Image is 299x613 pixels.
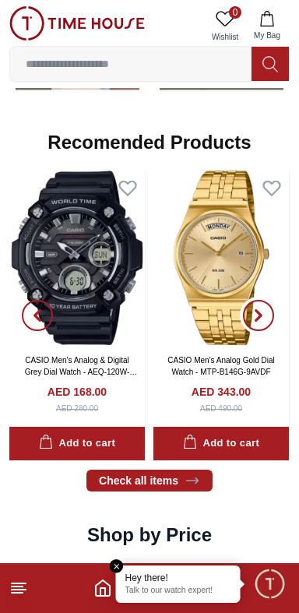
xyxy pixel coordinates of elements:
span: Wishlist [206,31,244,43]
img: CASIO Men's Analog & Digital Grey Dial Watch - AEQ-120W-1AVDF [9,171,145,345]
span: 0 [229,6,241,19]
button: Add to cart [153,427,289,460]
button: Add to cart [9,427,145,460]
h2: Shop by Price [87,523,212,548]
a: Home [93,579,112,597]
a: CASIO Men's Analog & Digital Grey Dial Watch - AEQ-120W-1AVDF [25,356,137,388]
p: Talk to our watch expert! [125,586,231,597]
div: Add to cart [183,435,259,453]
h4: AED 343.00 [192,384,251,400]
img: CASIO Men's Analog Gold Dial Watch - MTP-B146G-9AVDF [153,171,289,345]
a: 0Wishlist [206,6,244,46]
div: Hey there! [125,572,231,584]
div: AED 490.00 [200,403,242,414]
div: Chat Widget [253,567,287,601]
div: AED 280.00 [56,403,98,414]
div: Add to cart [39,435,115,453]
img: ... [9,6,145,41]
a: Check all items [86,470,213,491]
a: CASIO Men's Analog Gold Dial Watch - MTP-B146G-9AVDF [167,356,275,376]
span: My Bag [248,30,287,41]
h2: Recomended Products [47,130,251,155]
h4: AED 168.00 [47,384,107,400]
button: My Bag [244,6,290,46]
em: Close tooltip [110,559,124,573]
